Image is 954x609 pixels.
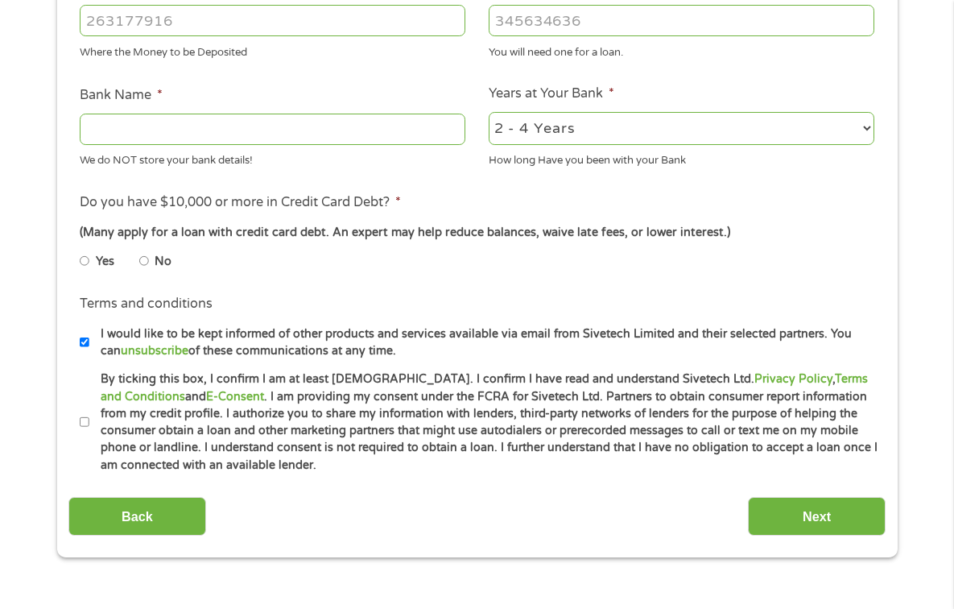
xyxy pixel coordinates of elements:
div: We do NOT store your bank details! [80,147,465,169]
label: No [155,253,171,271]
label: Bank Name [80,87,163,104]
a: Privacy Policy [754,372,832,386]
label: Years at Your Bank [489,85,614,102]
a: E-Consent [206,390,264,404]
label: Yes [96,253,114,271]
a: Terms and Conditions [101,372,868,403]
input: 263177916 [80,5,465,35]
div: Where the Money to be Deposited [80,39,465,60]
label: Terms and conditions [80,296,213,313]
div: (Many apply for a loan with credit card debt. An expert may help reduce balances, waive late fees... [80,224,873,242]
input: 345634636 [489,5,874,35]
input: Back [68,497,206,536]
a: unsubscribe [121,344,188,358]
div: You will need one for a loan. [489,39,874,60]
div: How long Have you been with your Bank [489,147,874,169]
label: By ticking this box, I confirm I am at least [DEMOGRAPHIC_DATA]. I confirm I have read and unders... [89,371,879,474]
label: I would like to be kept informed of other products and services available via email from Sivetech... [89,325,879,360]
input: Next [748,497,886,536]
label: Do you have $10,000 or more in Credit Card Debt? [80,194,401,211]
